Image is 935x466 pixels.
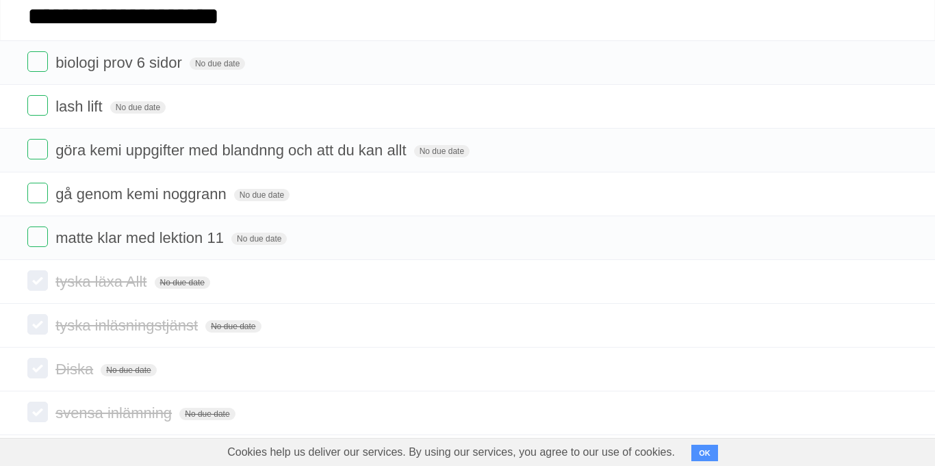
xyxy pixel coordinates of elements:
[234,189,290,201] span: No due date
[27,270,48,291] label: Done
[414,145,470,157] span: No due date
[110,101,166,114] span: No due date
[27,402,48,422] label: Done
[55,229,227,246] span: matte klar med lektion 11
[55,361,97,378] span: Diska
[214,439,689,466] span: Cookies help us deliver our services. By using our services, you agree to our use of cookies.
[27,358,48,378] label: Done
[27,226,48,247] label: Done
[231,233,287,245] span: No due date
[55,98,105,115] span: lash lift
[190,57,245,70] span: No due date
[205,320,261,333] span: No due date
[55,317,201,334] span: tyska inläsningstjänst
[27,95,48,116] label: Done
[27,314,48,335] label: Done
[691,445,718,461] button: OK
[179,408,235,420] span: No due date
[55,185,230,203] span: gå genom kemi noggrann
[155,276,210,289] span: No due date
[55,54,185,71] span: biologi prov 6 sidor
[55,404,175,422] span: svensa inlämning
[55,142,409,159] span: göra kemi uppgifter med blandnng och att du kan allt
[101,364,156,376] span: No due date
[27,139,48,159] label: Done
[55,273,150,290] span: tyska läxa Allt
[27,51,48,72] label: Done
[27,183,48,203] label: Done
